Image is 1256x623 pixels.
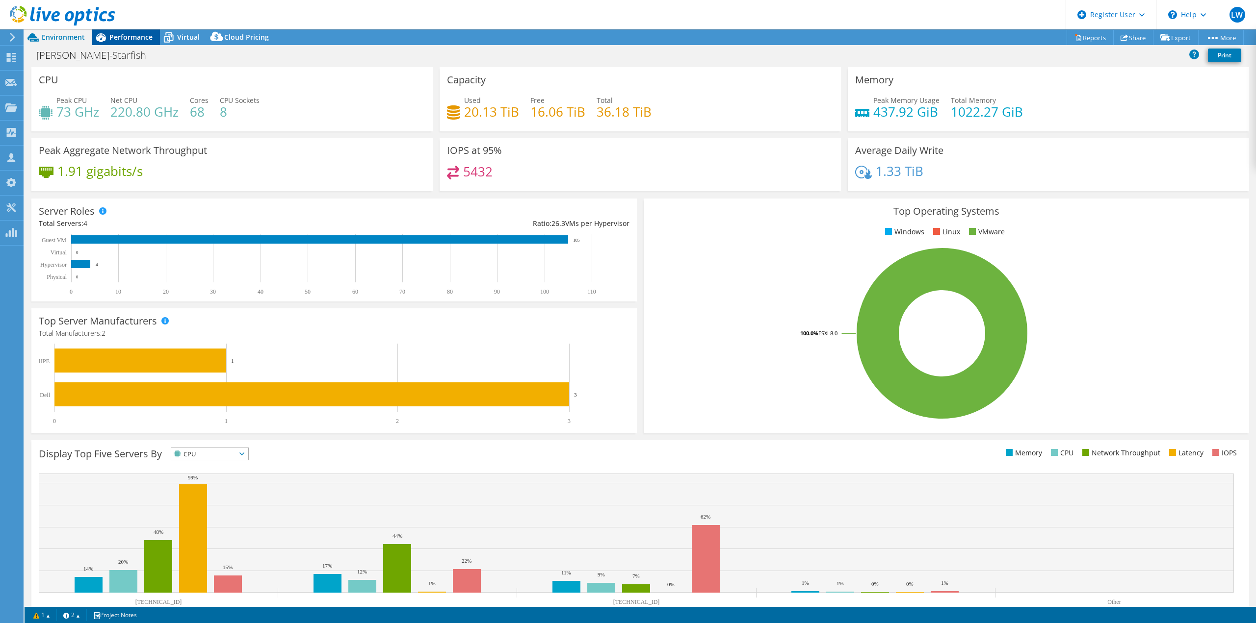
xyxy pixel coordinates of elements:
[51,249,67,256] text: Virtual
[396,418,399,424] text: 2
[447,288,453,295] text: 80
[39,328,629,339] h4: Total Manufacturers:
[39,218,334,229] div: Total Servers:
[357,569,367,574] text: 12%
[951,96,996,105] span: Total Memory
[40,261,67,268] text: Hypervisor
[1168,10,1177,19] svg: \n
[551,219,565,228] span: 26.3
[561,570,571,575] text: 11%
[231,358,234,364] text: 1
[587,288,596,295] text: 110
[447,75,486,85] h3: Capacity
[597,106,652,117] h4: 36.18 TiB
[56,609,87,621] a: 2
[115,288,121,295] text: 10
[171,448,236,460] span: CPU
[873,96,940,105] span: Peak Memory Usage
[464,106,519,117] h4: 20.13 TiB
[57,166,143,176] h4: 1.91 gigabits/s
[800,329,818,337] tspan: 100.0%
[883,226,924,237] li: Windows
[38,358,50,365] text: HPE
[118,559,128,565] text: 20%
[53,418,56,424] text: 0
[1210,448,1237,458] li: IOPS
[39,75,58,85] h3: CPU
[428,580,436,586] text: 1%
[392,533,402,539] text: 44%
[334,218,629,229] div: Ratio: VMs per Hypervisor
[876,166,923,176] h4: 1.33 TiB
[967,226,1005,237] li: VMware
[220,106,260,117] h4: 8
[1230,7,1245,23] span: LW
[1107,598,1121,605] text: Other
[597,96,613,105] span: Total
[154,529,163,535] text: 48%
[76,250,78,255] text: 0
[56,96,87,105] span: Peak CPU
[224,32,269,42] span: Cloud Pricing
[1067,30,1114,45] a: Reports
[667,581,675,587] text: 0%
[941,580,948,586] text: 1%
[110,106,179,117] h4: 220.80 GHz
[462,558,471,564] text: 22%
[96,262,98,267] text: 4
[568,418,571,424] text: 3
[855,145,943,156] h3: Average Daily Write
[76,274,78,279] text: 0
[871,581,879,587] text: 0%
[70,288,73,295] text: 0
[210,288,216,295] text: 30
[1048,448,1073,458] li: CPU
[190,96,209,105] span: Cores
[225,418,228,424] text: 1
[632,573,640,579] text: 7%
[701,514,710,520] text: 62%
[1198,30,1244,45] a: More
[873,106,940,117] h4: 437.92 GiB
[86,609,144,621] a: Project Notes
[177,32,200,42] span: Virtual
[220,96,260,105] span: CPU Sockets
[1208,49,1241,62] a: Print
[1003,448,1042,458] li: Memory
[530,96,545,105] span: Free
[109,32,153,42] span: Performance
[574,392,577,398] text: 3
[223,564,233,570] text: 15%
[135,598,182,605] text: [TECHNICAL_ID]
[258,288,263,295] text: 40
[598,572,605,577] text: 9%
[110,96,137,105] span: Net CPU
[463,166,493,177] h4: 5432
[322,563,332,569] text: 17%
[352,288,358,295] text: 60
[951,106,1023,117] h4: 1022.27 GiB
[47,274,67,280] text: Physical
[42,237,66,244] text: Guest VM
[42,32,85,42] span: Environment
[651,206,1242,217] h3: Top Operating Systems
[1153,30,1199,45] a: Export
[39,145,207,156] h3: Peak Aggregate Network Throughput
[190,106,209,117] h4: 68
[802,580,809,586] text: 1%
[855,75,893,85] h3: Memory
[188,474,198,480] text: 99%
[540,288,549,295] text: 100
[1167,448,1204,458] li: Latency
[399,288,405,295] text: 70
[530,106,585,117] h4: 16.06 TiB
[573,238,580,243] text: 105
[39,206,95,217] h3: Server Roles
[1080,448,1160,458] li: Network Throughput
[906,581,914,587] text: 0%
[26,609,57,621] a: 1
[39,316,157,326] h3: Top Server Manufacturers
[464,96,481,105] span: Used
[32,50,161,61] h1: [PERSON_NAME]-Starfish
[447,145,502,156] h3: IOPS at 95%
